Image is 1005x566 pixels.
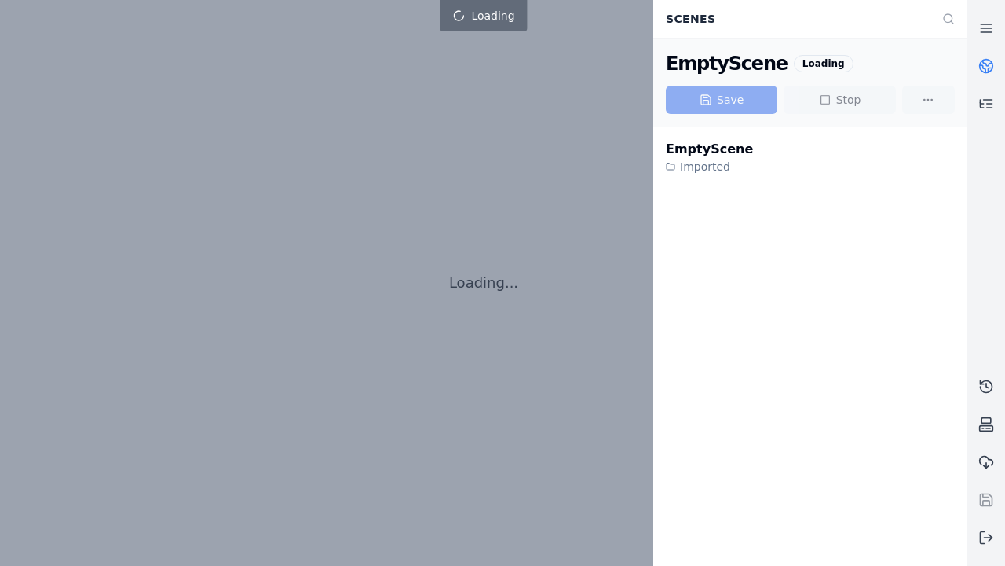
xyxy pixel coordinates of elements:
div: Loading [794,55,853,72]
span: Loading [471,8,514,24]
div: Imported [666,159,753,175]
div: Scenes [656,4,933,34]
div: EmptyScene [666,51,788,76]
p: Loading... [449,272,518,294]
div: EmptyScene [666,140,753,159]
